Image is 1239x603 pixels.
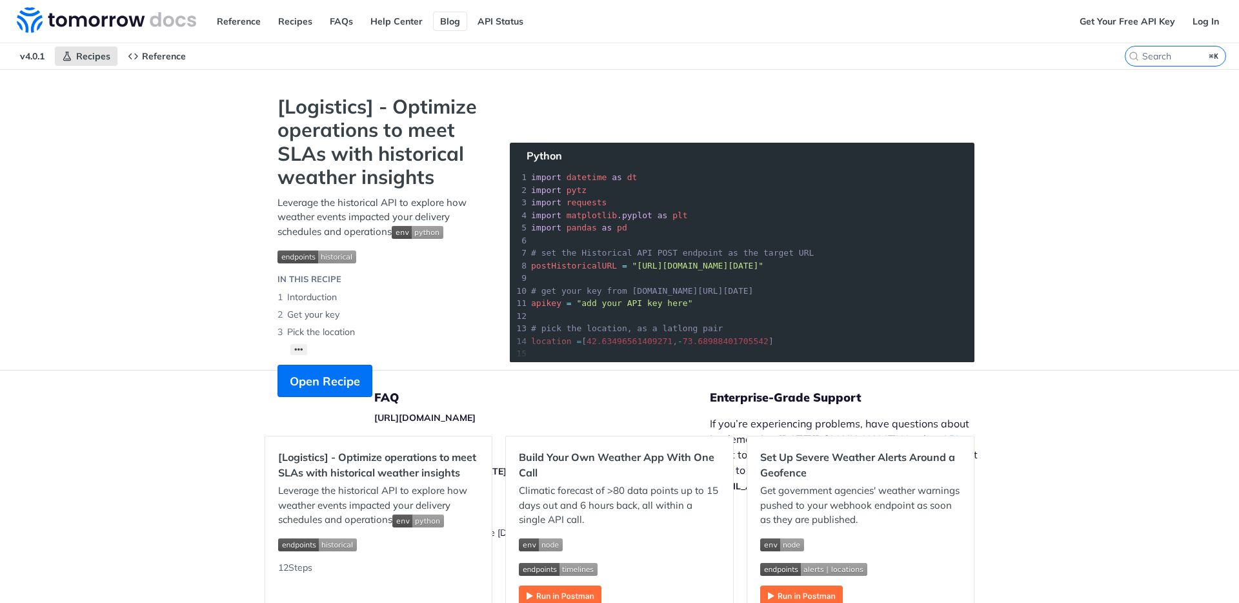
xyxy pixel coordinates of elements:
[277,323,484,341] li: Pick the location
[278,537,479,552] span: Expand image
[271,12,319,31] a: Recipes
[760,589,843,601] a: Expand image
[1073,12,1182,31] a: Get Your Free API Key
[519,449,720,480] h2: Build Your Own Weather App With One Call
[519,537,720,552] span: Expand image
[470,12,530,31] a: API Status
[277,196,484,240] p: Leverage the historical API to explore how weather events impacted your delivery schedules and op...
[519,484,720,527] p: Climatic forecast of >80 data points up to 15 days out and 6 hours back, all within a single API ...
[277,306,484,323] li: Get your key
[17,7,196,33] img: Tomorrow.io Weather API Docs
[142,50,186,62] span: Reference
[760,484,961,527] p: Get government agencies' weather warnings pushed to your webhook endpoint as soon as they are pub...
[519,538,563,551] img: env
[519,589,601,601] a: Expand image
[392,513,444,526] span: Expand image
[760,449,961,480] h2: Set Up Severe Weather Alerts Around a Geofence
[760,561,961,576] span: Expand image
[277,365,372,397] button: Open Recipe
[278,538,357,551] img: endpoint
[760,537,961,552] span: Expand image
[277,289,484,306] li: Intorduction
[210,12,268,31] a: Reference
[392,225,443,238] span: Expand image
[76,50,110,62] span: Recipes
[363,12,430,31] a: Help Center
[13,46,52,66] span: v4.0.1
[278,484,479,527] p: Leverage the historical API to explore how weather events impacted your delivery schedules and op...
[519,561,720,576] span: Expand image
[323,12,360,31] a: FAQs
[519,563,598,576] img: endpoint
[392,515,444,527] img: env
[1206,50,1222,63] kbd: ⌘K
[277,273,341,286] div: IN THIS RECIPE
[121,46,193,66] a: Reference
[290,373,360,390] span: Open Recipe
[433,12,467,31] a: Blog
[277,249,484,263] span: Expand image
[1129,51,1139,61] svg: Search
[392,226,443,239] img: env
[55,46,117,66] a: Recipes
[760,563,867,576] img: endpoint
[1185,12,1226,31] a: Log In
[290,344,307,355] button: •••
[277,95,484,189] strong: [Logistics] - Optimize operations to meet SLAs with historical weather insights
[278,449,479,480] h2: [Logistics] - Optimize operations to meet SLAs with historical weather insights
[896,433,958,445] a: Weather API
[277,250,356,263] img: endpoint
[760,538,804,551] img: env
